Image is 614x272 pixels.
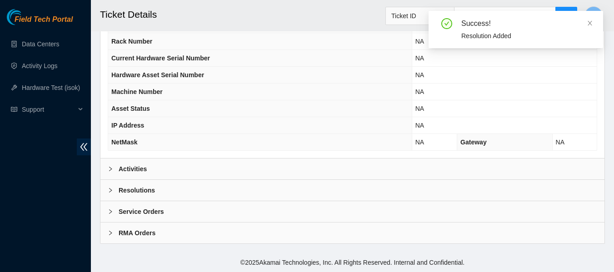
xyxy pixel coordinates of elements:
span: read [11,106,17,113]
span: NA [415,105,424,112]
button: search [555,7,577,25]
span: IP Address [111,122,144,129]
button: B [584,6,603,25]
span: NA [415,38,424,45]
span: Gateway [460,138,487,146]
div: Resolutions [100,180,604,201]
b: Activities [119,164,147,174]
span: right [108,188,113,193]
div: RMA Orders [100,223,604,243]
span: NA [415,138,424,146]
span: Field Tech Portal [15,15,73,24]
div: Activities [100,158,604,179]
b: Service Orders [119,207,164,217]
b: Resolutions [119,185,155,195]
a: Activity Logs [22,62,58,69]
span: Ticket ID [391,9,449,23]
span: right [108,230,113,236]
span: NA [415,71,424,79]
input: Enter text here... [454,7,556,25]
span: B [591,10,596,21]
span: NA [415,88,424,95]
span: right [108,209,113,214]
div: Service Orders [100,201,604,222]
div: Resolution Added [461,31,592,41]
a: Hardware Test (isok) [22,84,80,91]
span: right [108,166,113,172]
footer: © 2025 Akamai Technologies, Inc. All Rights Reserved. Internal and Confidential. [91,253,614,272]
b: RMA Orders [119,228,155,238]
a: Data Centers [22,40,59,48]
span: Rack Number [111,38,152,45]
span: NA [415,54,424,62]
div: Success! [461,18,592,29]
span: close [587,20,593,26]
span: NetMask [111,138,138,146]
img: Akamai Technologies [7,9,46,25]
span: NA [415,122,424,129]
span: Machine Number [111,88,163,95]
a: Akamai TechnologiesField Tech Portal [7,16,73,28]
span: Current Hardware Serial Number [111,54,210,62]
span: Hardware Asset Serial Number [111,71,204,79]
span: check-circle [441,18,452,29]
span: double-left [77,138,91,155]
span: Asset Status [111,105,150,112]
span: NA [556,138,564,146]
span: Support [22,100,75,119]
